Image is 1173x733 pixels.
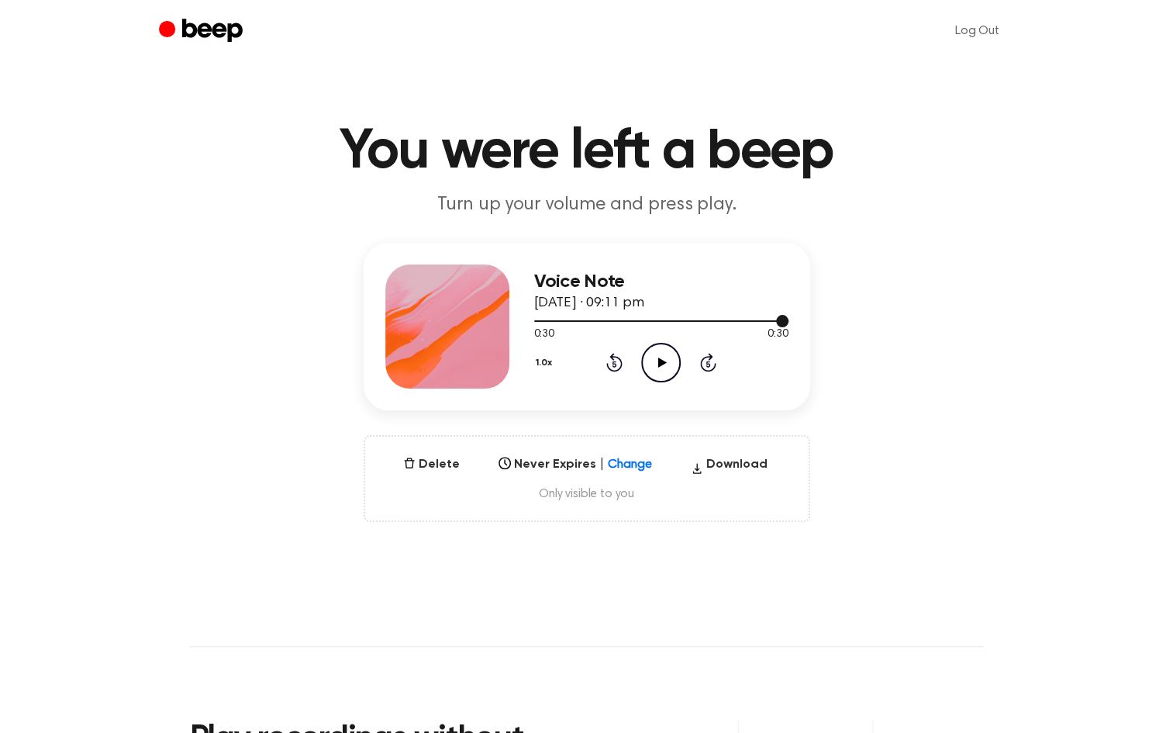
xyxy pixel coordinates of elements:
[397,455,466,474] button: Delete
[685,455,774,480] button: Download
[534,327,554,343] span: 0:30
[940,12,1015,50] a: Log Out
[190,124,984,180] h1: You were left a beep
[534,271,788,292] h3: Voice Note
[289,192,885,218] p: Turn up your volume and press play.
[768,327,788,343] span: 0:30
[159,16,247,47] a: Beep
[384,486,790,502] span: Only visible to you
[534,296,644,310] span: [DATE] · 09:11 pm
[534,350,558,376] button: 1.0x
